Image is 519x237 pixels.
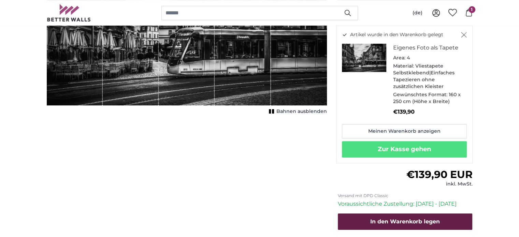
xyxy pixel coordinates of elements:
span: 1 [468,6,475,13]
span: Artikel wurde in den Warenkorb gelegt [350,31,443,38]
span: €139,90 EUR [406,168,472,181]
button: In den Warenkorb legen [338,213,473,230]
span: Material: [393,63,414,69]
span: Gewünschtes Format: [393,91,447,98]
img: Betterwalls [47,4,91,21]
span: Bahnen ausblenden [276,108,327,115]
span: 160 x 250 cm (Höhe x Breite) [393,91,461,104]
h3: Eigenes Foto als Tapete [393,44,461,52]
span: 4 [407,55,410,61]
span: In den Warenkorb legen [370,218,440,225]
p: Versand mit DPD Classic [338,193,473,198]
div: Artikel wurde in den Warenkorb gelegt [336,26,473,163]
p: Voraussichtliche Zustellung: [DATE] - [DATE] [338,200,473,208]
span: Vliestapete Selbstklebend|Einfaches Tapezieren ohne zusätzlichen Kleister [393,63,455,89]
a: Meinen Warenkorb anzeigen [342,124,467,138]
button: (de) [407,7,428,19]
button: Zur Kasse gehen [342,141,467,158]
span: Area: [393,55,405,61]
p: €139,90 [393,108,461,116]
button: Bahnen ausblenden [267,107,327,116]
img: personalised-photo [342,44,386,72]
div: inkl. MwSt. [406,181,472,188]
button: Schließen [461,31,467,38]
